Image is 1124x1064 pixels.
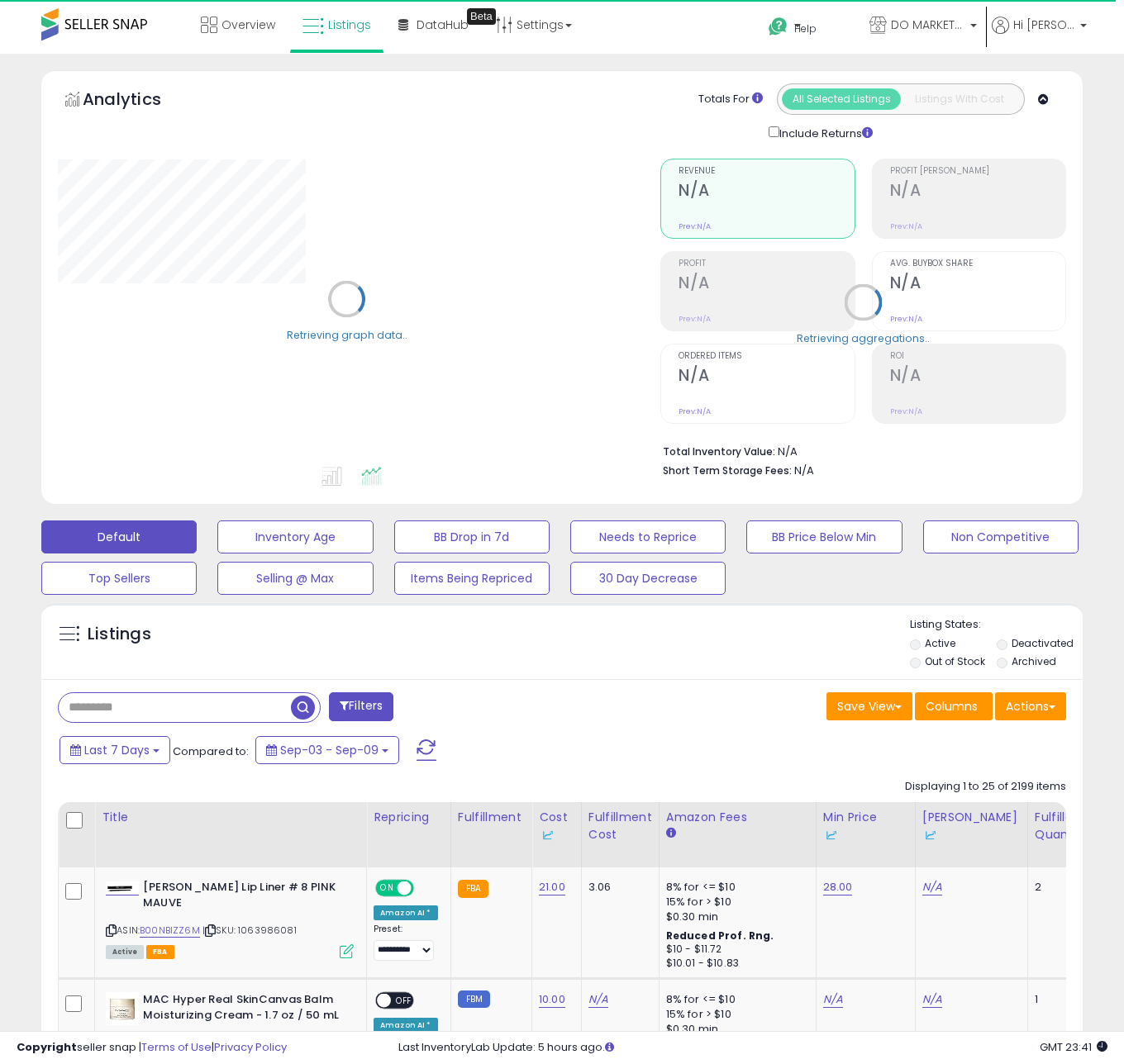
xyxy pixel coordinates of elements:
[140,924,200,938] a: B00NBIZZ6M
[141,1039,212,1055] a: Terms of Use
[797,330,930,345] div: Retrieving aggregations..
[374,924,438,961] div: Preset:
[923,520,1079,553] button: Non Competitive
[394,520,550,553] button: BB Drop in 7d
[539,991,565,1008] a: 10.00
[588,809,652,843] div: Fulfillment Cost
[588,880,646,895] div: 3.06
[1040,1039,1107,1055] span: 2025-09-17 23:41 GMT
[143,880,344,914] b: [PERSON_NAME] Lip Liner # 8 PINK MAUVE
[900,88,1019,110] button: Listings With Cost
[467,8,496,25] div: Tooltip anchor
[17,1040,287,1056] div: seller snap | |
[823,879,853,895] a: 28.00
[146,945,174,959] span: FBA
[539,826,574,843] div: Some or all of the values in this column are provided from Inventory Lab.
[41,520,197,553] button: Default
[106,880,354,957] div: ASIN:
[539,879,565,895] a: 21.00
[823,991,843,1008] a: N/A
[391,994,417,1008] span: OFF
[417,17,469,33] span: DataHub
[280,742,379,758] span: Sep-03 - Sep-09
[255,736,399,764] button: Sep-03 - Sep-09
[666,826,676,841] small: Amazon Fees.
[666,1007,803,1022] div: 15% for > $10
[41,562,197,595] button: Top Sellers
[329,692,393,721] button: Filters
[666,943,803,957] div: $10 - $11.72
[588,991,608,1008] a: N/A
[539,827,555,843] img: InventoryLab Logo
[755,4,855,54] a: Help
[666,809,809,826] div: Amazon Fees
[412,881,438,895] span: OFF
[1035,880,1086,895] div: 2
[915,692,993,720] button: Columns
[666,1022,803,1037] div: $0.30 min
[768,17,788,37] i: Get Help
[202,924,297,937] span: | SKU: 1063986081
[394,562,550,595] button: Items Being Repriced
[698,92,763,107] div: Totals For
[374,1018,438,1033] div: Amazon AI *
[539,809,574,843] div: Cost
[374,905,438,920] div: Amazon AI *
[217,562,373,595] button: Selling @ Max
[666,880,803,895] div: 8% for <= $10
[756,123,893,142] div: Include Returns
[910,617,1083,633] p: Listing States:
[746,520,902,553] button: BB Price Below Min
[173,743,249,759] span: Compared to:
[83,88,193,115] h5: Analytics
[458,990,490,1008] small: FBM
[374,809,444,826] div: Repricing
[1013,17,1075,33] span: Hi [PERSON_NAME]
[922,879,942,895] a: N/A
[794,21,817,36] span: Help
[570,562,726,595] button: 30 Day Decrease
[106,881,139,895] img: 21GM53DfgoL._SL40_.jpg
[84,742,150,758] span: Last 7 Days
[826,692,912,720] button: Save View
[1035,992,1086,1007] div: 1
[88,623,151,646] h5: Listings
[666,910,803,924] div: $0.30 min
[143,992,344,1027] b: MAC Hyper Real SkinCanvas Balm Moisturizing Cream - 1.7 oz / 50 mL
[666,992,803,1007] div: 8% for <= $10
[922,826,1021,843] div: Some or all of the values in this column are provided from Inventory Lab.
[905,779,1066,795] div: Displaying 1 to 25 of 2199 items
[214,1039,287,1055] a: Privacy Policy
[458,809,525,826] div: Fulfillment
[1035,809,1092,843] div: Fulfillable Quantity
[1012,654,1056,668] label: Archived
[925,654,985,668] label: Out of Stock
[458,880,488,898] small: FBA
[666,957,803,971] div: $10.01 - $10.83
[328,17,371,33] span: Listings
[287,327,407,342] div: Retrieving graph data..
[922,809,1021,843] div: [PERSON_NAME]
[891,17,965,33] span: DO MARKETPLACE LLC
[17,1039,77,1055] strong: Copyright
[666,929,774,943] b: Reduced Prof. Rng.
[782,88,901,110] button: All Selected Listings
[925,636,955,650] label: Active
[398,1040,1107,1056] div: Last InventoryLab Update: 5 hours ago.
[221,17,275,33] span: Overview
[106,945,144,959] span: All listings currently available for purchase on Amazon
[992,17,1087,54] a: Hi [PERSON_NAME]
[926,698,978,715] span: Columns
[1012,636,1074,650] label: Deactivated
[823,827,840,843] img: InventoryLab Logo
[60,736,170,764] button: Last 7 Days
[102,809,360,826] div: Title
[106,992,139,1025] img: 315eD7EdFqL._SL40_.jpg
[823,826,908,843] div: Some or all of the values in this column are provided from Inventory Lab.
[377,881,398,895] span: ON
[922,827,939,843] img: InventoryLab Logo
[823,809,908,843] div: Min Price
[217,520,373,553] button: Inventory Age
[666,895,803,910] div: 15% for > $10
[922,991,942,1008] a: N/A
